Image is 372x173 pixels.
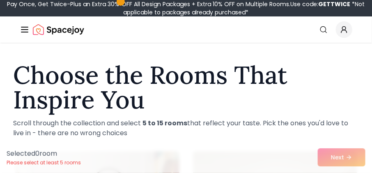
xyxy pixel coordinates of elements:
[13,118,359,138] p: Scroll through the collection and select that reflect your taste. Pick the ones you'd love to liv...
[33,21,84,38] a: Spacejoy
[142,118,187,128] strong: 5 to 15 rooms
[13,62,359,112] h1: Choose the Rooms That Inspire You
[7,149,81,159] p: Selected 0 room
[33,21,84,38] img: Spacejoy Logo
[7,159,81,166] p: Please select at least 5 rooms
[20,16,352,43] nav: Global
